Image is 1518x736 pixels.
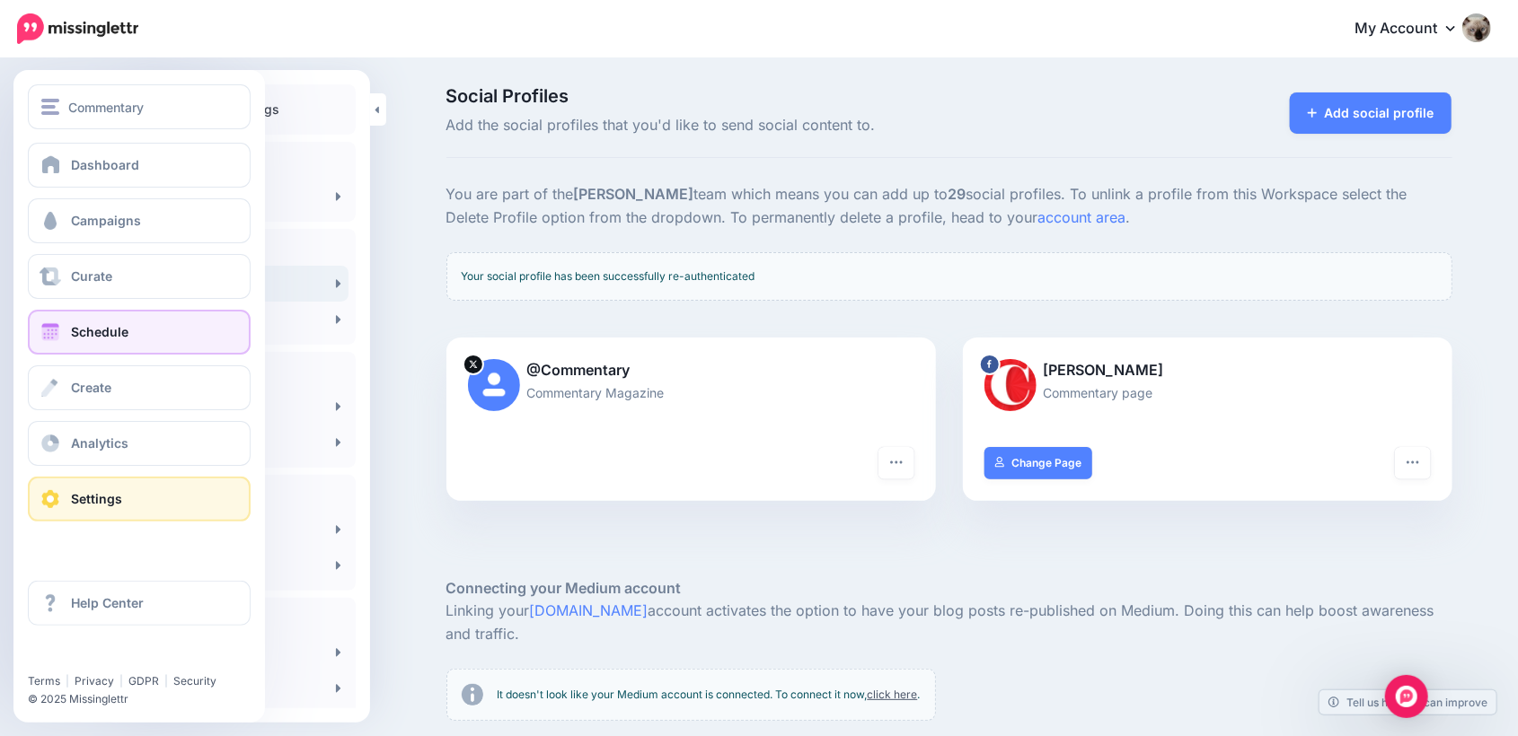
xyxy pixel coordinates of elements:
span: Social Profiles [446,87,1108,105]
span: Dashboard [71,157,139,172]
span: Commentary [68,97,144,118]
span: | [119,674,123,688]
p: [PERSON_NAME] [984,359,1431,382]
a: click here [868,688,918,701]
a: Help Center [28,581,251,626]
span: | [164,674,168,688]
p: Linking your account activates the option to have your blog posts re-published on Medium. Doing t... [446,600,1452,646]
a: Tell us how we can improve [1319,690,1496,714]
span: Schedule [71,324,128,339]
p: You are part of the team which means you can add up to social profiles. To unlink a profile from ... [446,183,1452,230]
p: @Commentary [468,359,914,382]
a: GDPR [128,674,159,688]
a: Terms [28,674,60,688]
span: Help Center [71,595,144,610]
a: Add social profile [1290,92,1452,134]
a: Settings [28,477,251,521]
a: Curate [28,254,251,299]
img: 291864331_468958885230530_187971914351797662_n-bsa127305.png [984,359,1037,411]
a: Dashboard [28,143,251,188]
a: Change Page [984,447,1093,479]
span: Create [71,380,111,395]
div: Your social profile has been successfully re-authenticated [446,252,1452,301]
div: Open Intercom Messenger [1385,675,1428,718]
p: Commentary page [984,382,1431,403]
span: | [66,674,69,688]
b: 29 [949,185,966,203]
a: Create [28,365,251,410]
iframe: Twitter Follow Button [28,648,167,666]
button: Commentary [28,84,251,129]
span: Curate [71,268,112,284]
li: © 2025 Missinglettr [28,690,264,708]
a: Campaigns [28,198,251,243]
img: user_default_image.png [468,359,520,411]
a: Security [173,674,216,688]
img: menu.png [41,99,59,115]
span: Add the social profiles that you'd like to send social content to. [446,114,1108,137]
a: Analytics [28,421,251,466]
b: [PERSON_NAME] [574,185,694,203]
a: Privacy [75,674,114,688]
a: Schedule [28,310,251,355]
p: Commentary Magazine [468,382,914,403]
span: Analytics [71,435,128,451]
a: My Account [1337,7,1491,51]
p: It doesn't look like your Medium account is connected. To connect it now, . [498,686,921,704]
a: account area [1038,208,1126,226]
span: Campaigns [71,213,141,228]
a: [DOMAIN_NAME] [530,601,649,619]
span: Settings [71,491,122,506]
h5: Connecting your Medium account [446,577,1452,600]
img: Missinglettr [17,13,138,44]
img: info-circle-grey.png [462,684,483,705]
